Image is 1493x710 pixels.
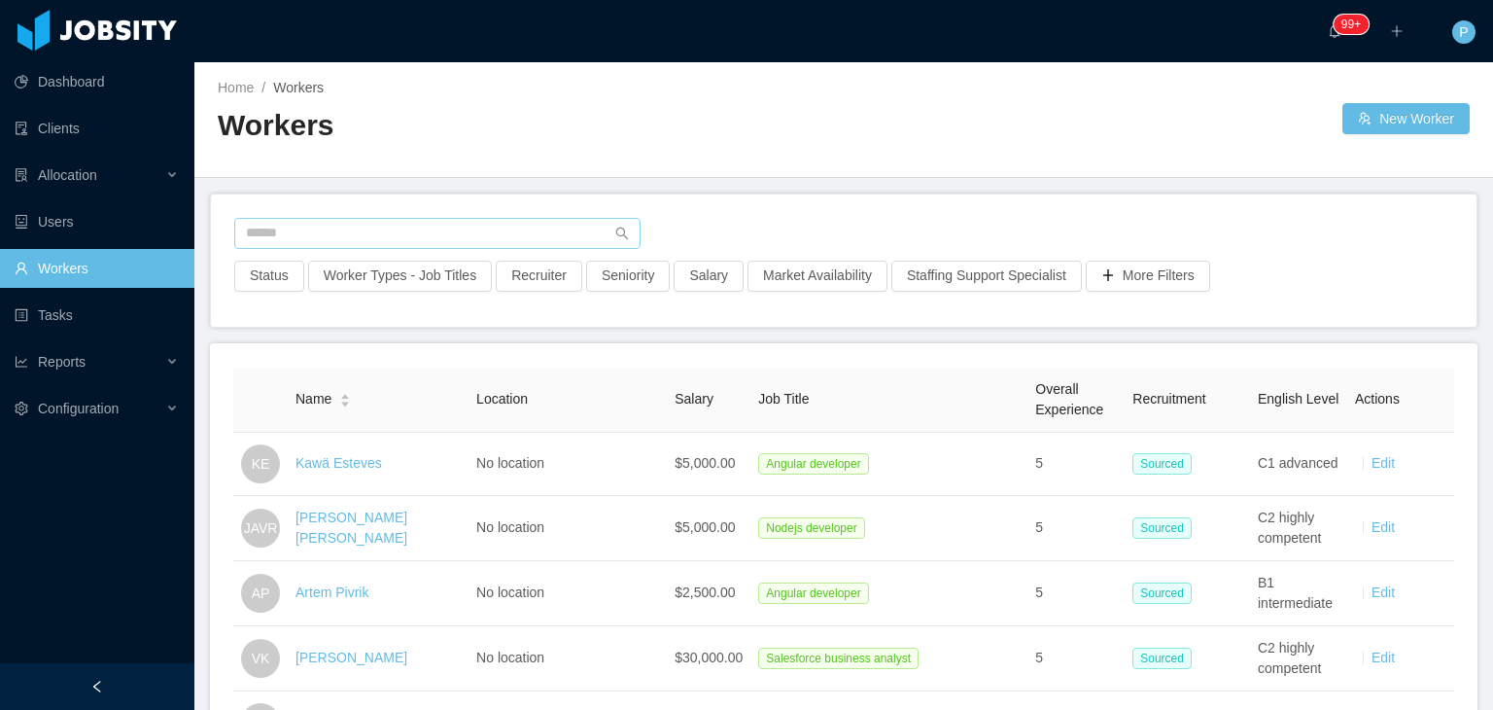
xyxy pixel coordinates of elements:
[469,496,667,561] td: No location
[675,391,713,407] span: Salary
[469,561,667,626] td: No location
[1132,648,1192,669] span: Sourced
[234,261,304,292] button: Status
[1132,455,1199,471] a: Sourced
[295,585,368,600] a: Artem Pivrik
[1132,583,1192,604] span: Sourced
[295,455,382,471] a: Kawä Esteves
[758,391,809,407] span: Job Title
[252,639,270,678] span: VK
[1371,585,1395,600] a: Edit
[15,355,28,369] i: icon: line-chart
[1250,561,1347,626] td: B1 intermediate
[15,109,179,148] a: icon: auditClients
[15,202,179,241] a: icon: robotUsers
[1132,650,1199,665] a: Sourced
[1027,496,1125,561] td: 5
[295,650,407,665] a: [PERSON_NAME]
[758,453,868,475] span: Angular developer
[38,354,86,370] span: Reports
[340,392,351,398] i: icon: caret-up
[1132,453,1192,475] span: Sourced
[1086,261,1210,292] button: icon: plusMore Filters
[1355,391,1400,407] span: Actions
[15,296,179,335] a: icon: profileTasks
[1132,391,1205,407] span: Recruitment
[244,509,278,548] span: JAVR
[1371,455,1395,471] a: Edit
[261,80,265,95] span: /
[38,167,97,183] span: Allocation
[1459,20,1468,44] span: P
[469,626,667,692] td: No location
[218,106,844,146] h2: Workers
[1258,391,1338,407] span: English Level
[1027,626,1125,692] td: 5
[758,583,868,604] span: Angular developer
[38,401,119,416] span: Configuration
[891,261,1082,292] button: Staffing Support Specialist
[1035,381,1103,417] span: Overall Experience
[1250,433,1347,496] td: C1 advanced
[1334,15,1369,34] sup: 1728
[675,585,735,600] span: $2,500.00
[675,650,743,665] span: $30,000.00
[675,455,735,471] span: $5,000.00
[295,510,407,546] a: [PERSON_NAME] [PERSON_NAME]
[1371,650,1395,665] a: Edit
[586,261,670,292] button: Seniority
[252,444,270,483] span: KE
[1250,626,1347,692] td: C2 highly competent
[308,261,492,292] button: Worker Types - Job Titles
[1132,519,1199,535] a: Sourced
[1328,24,1341,38] i: icon: bell
[1250,496,1347,561] td: C2 highly competent
[674,261,744,292] button: Salary
[15,62,179,101] a: icon: pie-chartDashboard
[273,80,324,95] span: Workers
[1027,561,1125,626] td: 5
[469,433,667,496] td: No location
[615,227,629,240] i: icon: search
[218,80,254,95] a: Home
[1342,103,1470,134] button: icon: usergroup-addNew Worker
[758,517,864,539] span: Nodejs developer
[476,391,528,407] span: Location
[1132,585,1199,600] a: Sourced
[340,399,351,405] i: icon: caret-down
[747,261,887,292] button: Market Availability
[252,574,270,613] span: AP
[15,249,179,288] a: icon: userWorkers
[1132,517,1192,539] span: Sourced
[15,168,28,182] i: icon: solution
[339,391,351,405] div: Sort
[15,402,28,415] i: icon: setting
[1027,433,1125,496] td: 5
[1371,519,1395,535] a: Edit
[1390,24,1404,38] i: icon: plus
[758,648,919,669] span: Salesforce business analyst
[295,389,331,409] span: Name
[675,519,735,535] span: $5,000.00
[496,261,582,292] button: Recruiter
